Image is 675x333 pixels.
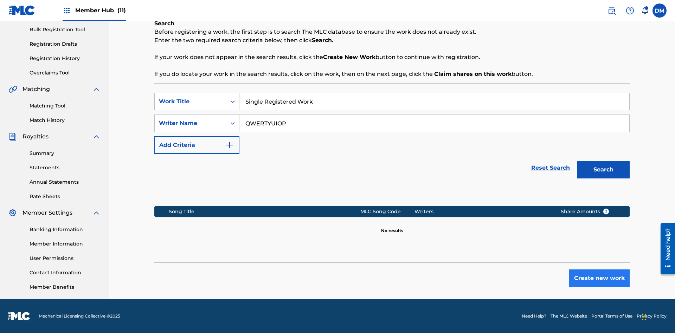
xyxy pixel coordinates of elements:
a: Overclaims Tool [30,69,101,77]
a: Banking Information [30,226,101,233]
div: Help [623,4,637,18]
span: Royalties [22,132,49,141]
div: Notifications [641,7,648,14]
strong: Claim shares on this work [434,71,512,77]
a: Bulk Registration Tool [30,26,101,33]
form: Search Form [154,93,630,182]
a: Registration Drafts [30,40,101,48]
div: MLC Song Code [360,208,414,215]
iframe: Resource Center [655,220,675,278]
a: Summary [30,150,101,157]
a: Registration History [30,55,101,62]
button: Search [577,161,630,178]
img: expand [92,209,101,217]
div: Song Title [169,208,360,215]
a: Public Search [605,4,619,18]
img: help [626,6,634,15]
img: expand [92,132,101,141]
a: User Permissions [30,255,101,262]
span: Share Amounts [561,208,609,215]
span: Member Hub [75,6,126,14]
p: If your work does not appear in the search results, click the button to continue with registration. [154,53,630,61]
a: Matching Tool [30,102,101,110]
a: Member Benefits [30,283,101,291]
span: Mechanical Licensing Collective © 2025 [39,313,120,319]
a: Match History [30,117,101,124]
a: Member Information [30,240,101,248]
a: Need Help? [522,313,546,319]
p: Before registering a work, the first step is to search The MLC database to ensure the work does n... [154,28,630,36]
iframe: Chat Widget [640,299,675,333]
p: No results [381,219,403,234]
span: Member Settings [22,209,72,217]
a: Privacy Policy [637,313,667,319]
strong: Create New Work [323,54,375,60]
a: Portal Terms of Use [591,313,632,319]
a: Annual Statements [30,178,101,186]
img: search [607,6,616,15]
div: User Menu [652,4,667,18]
span: Matching [22,85,50,93]
a: Reset Search [528,160,573,176]
img: expand [92,85,101,93]
strong: Search. [312,37,333,44]
span: (11) [117,7,126,14]
img: Member Settings [8,209,17,217]
img: Top Rightsholders [63,6,71,15]
img: Matching [8,85,17,93]
div: Drag [642,306,646,327]
a: Rate Sheets [30,193,101,200]
div: Work Title [159,97,222,106]
button: Add Criteria [154,136,239,154]
span: ? [603,209,609,214]
p: If you do locate your work in the search results, click on the work, then on the next page, click... [154,70,630,78]
img: logo [8,312,30,320]
a: Statements [30,164,101,171]
div: Writers [414,208,550,215]
div: Writer Name [159,119,222,128]
p: Enter the two required search criteria below, then click [154,36,630,45]
a: The MLC Website [551,313,587,319]
img: MLC Logo [8,5,36,15]
button: Create new work [569,269,630,287]
a: Contact Information [30,269,101,276]
b: Search [154,20,174,27]
img: Royalties [8,132,17,141]
img: 9d2ae6d4665cec9f34b9.svg [225,141,234,149]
